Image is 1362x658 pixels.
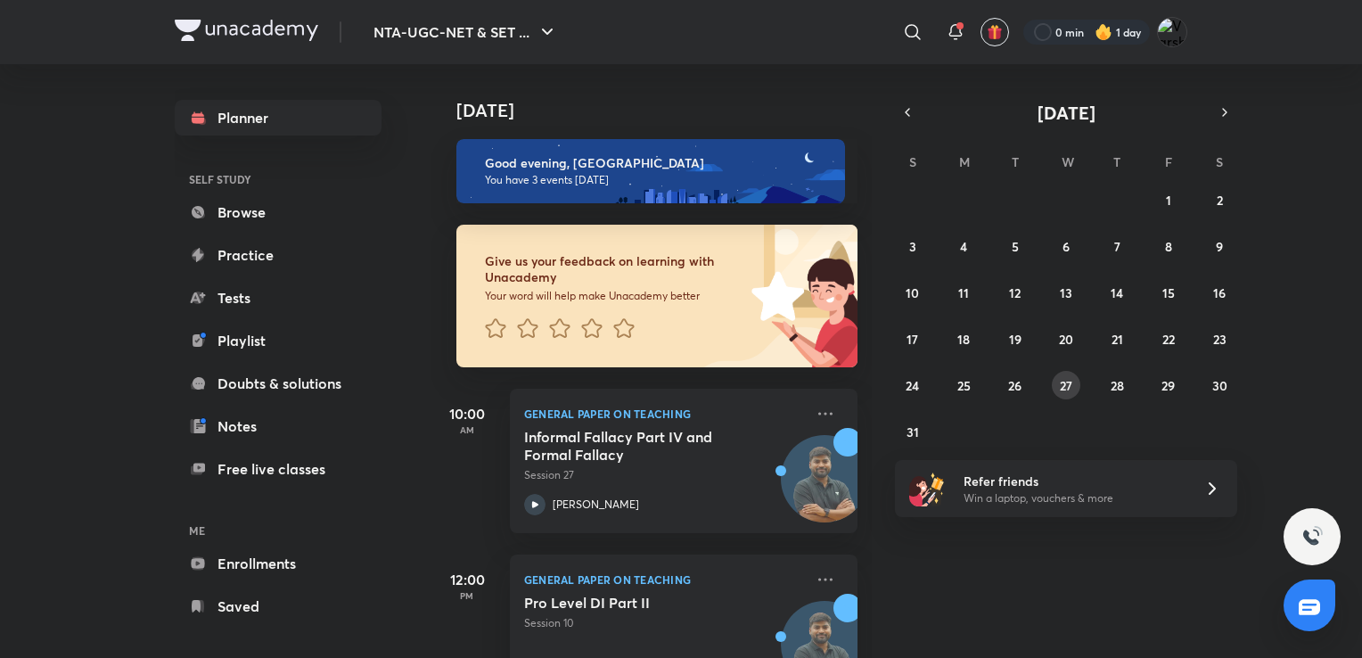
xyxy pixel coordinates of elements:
a: Doubts & solutions [175,366,382,401]
button: August 5, 2025 [1001,232,1030,260]
img: feedback_image [691,225,857,367]
abbr: August 4, 2025 [960,238,967,255]
button: August 16, 2025 [1205,278,1234,307]
abbr: August 17, 2025 [907,331,918,348]
abbr: August 5, 2025 [1012,238,1019,255]
abbr: August 6, 2025 [1063,238,1070,255]
abbr: August 27, 2025 [1060,377,1072,394]
p: You have 3 events [DATE] [485,173,829,187]
abbr: Sunday [909,153,916,170]
a: Company Logo [175,20,318,45]
h5: Pro Level DI Part II [524,594,746,612]
button: August 18, 2025 [949,325,978,353]
button: August 6, 2025 [1052,232,1080,260]
button: [DATE] [920,100,1212,125]
button: August 2, 2025 [1205,185,1234,214]
abbr: Friday [1165,153,1172,170]
button: August 9, 2025 [1205,232,1234,260]
abbr: August 18, 2025 [957,331,970,348]
button: August 27, 2025 [1052,371,1080,399]
abbr: August 12, 2025 [1009,284,1021,301]
p: PM [431,590,503,601]
img: streak [1095,23,1112,41]
img: Avatar [782,445,867,531]
button: August 11, 2025 [949,278,978,307]
button: August 10, 2025 [898,278,927,307]
button: August 25, 2025 [949,371,978,399]
p: Session 27 [524,467,804,483]
a: Enrollments [175,546,382,581]
abbr: August 24, 2025 [906,377,919,394]
a: Saved [175,588,382,624]
button: August 4, 2025 [949,232,978,260]
button: August 7, 2025 [1103,232,1131,260]
abbr: August 28, 2025 [1111,377,1124,394]
abbr: August 21, 2025 [1112,331,1123,348]
abbr: August 1, 2025 [1166,192,1171,209]
h6: ME [175,515,382,546]
button: NTA-UGC-NET & SET ... [363,14,569,50]
abbr: Wednesday [1062,153,1074,170]
h6: SELF STUDY [175,164,382,194]
img: avatar [987,24,1003,40]
abbr: August 23, 2025 [1213,331,1227,348]
button: August 21, 2025 [1103,325,1131,353]
a: Playlist [175,323,382,358]
abbr: August 10, 2025 [906,284,919,301]
abbr: August 25, 2025 [957,377,971,394]
button: August 23, 2025 [1205,325,1234,353]
span: [DATE] [1038,101,1095,125]
h5: Informal Fallacy Part IV and Formal Fallacy [524,428,746,464]
abbr: August 14, 2025 [1111,284,1123,301]
abbr: August 3, 2025 [909,238,916,255]
abbr: Saturday [1216,153,1223,170]
img: evening [456,139,845,203]
button: August 24, 2025 [898,371,927,399]
h5: 12:00 [431,569,503,590]
a: Planner [175,100,382,136]
button: August 14, 2025 [1103,278,1131,307]
p: General Paper on Teaching [524,569,804,590]
abbr: August 19, 2025 [1009,331,1021,348]
a: Browse [175,194,382,230]
h4: [DATE] [456,100,875,121]
button: August 13, 2025 [1052,278,1080,307]
p: General Paper on Teaching [524,403,804,424]
abbr: August 13, 2025 [1060,284,1072,301]
button: August 3, 2025 [898,232,927,260]
abbr: Tuesday [1012,153,1019,170]
button: August 22, 2025 [1154,325,1183,353]
p: [PERSON_NAME] [553,497,639,513]
abbr: August 22, 2025 [1162,331,1175,348]
a: Tests [175,280,382,316]
button: August 28, 2025 [1103,371,1131,399]
h5: 10:00 [431,403,503,424]
p: Session 10 [524,615,804,631]
button: August 17, 2025 [898,325,927,353]
button: August 29, 2025 [1154,371,1183,399]
abbr: Monday [959,153,970,170]
p: Win a laptop, vouchers & more [964,490,1183,506]
button: August 1, 2025 [1154,185,1183,214]
abbr: August 15, 2025 [1162,284,1175,301]
button: avatar [980,18,1009,46]
h6: Give us your feedback on learning with Unacademy [485,253,745,285]
abbr: August 9, 2025 [1216,238,1223,255]
h6: Refer friends [964,472,1183,490]
abbr: August 11, 2025 [958,284,969,301]
abbr: August 30, 2025 [1212,377,1227,394]
img: Company Logo [175,20,318,41]
a: Free live classes [175,451,382,487]
abbr: August 8, 2025 [1165,238,1172,255]
abbr: August 2, 2025 [1217,192,1223,209]
a: Notes [175,408,382,444]
abbr: August 29, 2025 [1161,377,1175,394]
abbr: August 16, 2025 [1213,284,1226,301]
a: Practice [175,237,382,273]
h6: Good evening, [GEOGRAPHIC_DATA] [485,155,829,171]
img: referral [909,471,945,506]
button: August 30, 2025 [1205,371,1234,399]
img: ttu [1301,526,1323,547]
img: Varsha V [1157,17,1187,47]
button: August 20, 2025 [1052,325,1080,353]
